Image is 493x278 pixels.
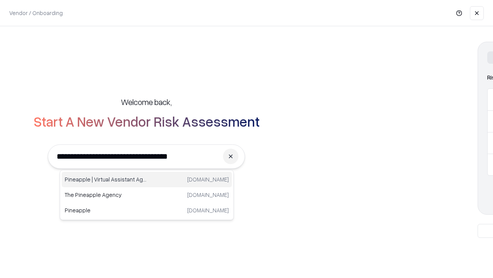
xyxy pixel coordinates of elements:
[60,170,234,220] div: Suggestions
[187,206,229,214] p: [DOMAIN_NAME]
[34,114,260,129] h2: Start A New Vendor Risk Assessment
[65,191,147,199] p: The Pineapple Agency
[65,206,147,214] p: Pineapple
[187,191,229,199] p: [DOMAIN_NAME]
[65,175,147,183] p: Pineapple | Virtual Assistant Agency
[9,9,63,17] p: Vendor / Onboarding
[121,97,172,107] h5: Welcome back,
[187,175,229,183] p: [DOMAIN_NAME]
